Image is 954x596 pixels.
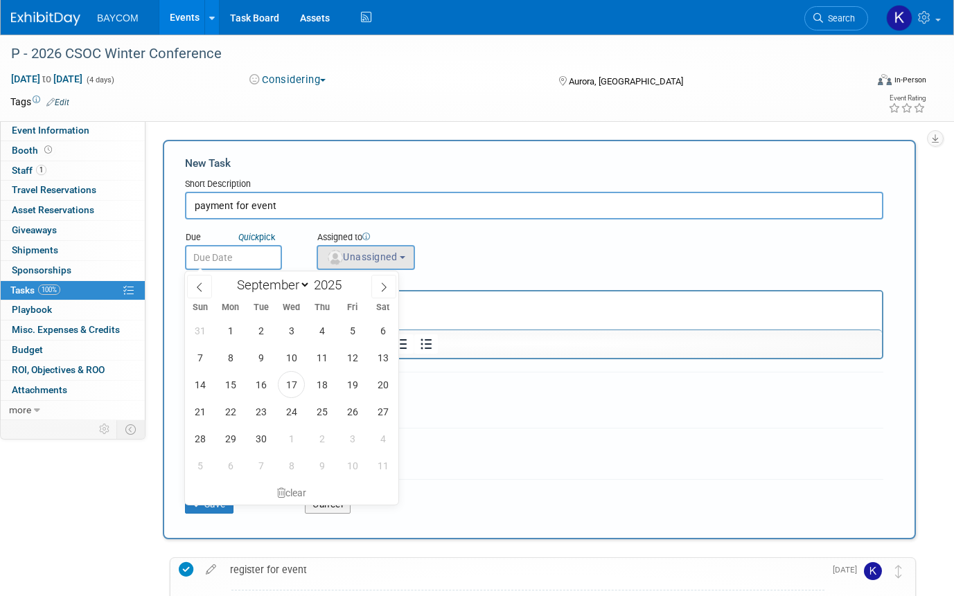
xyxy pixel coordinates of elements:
[1,241,145,260] a: Shipments
[223,558,824,581] div: register for event
[369,398,396,425] span: September 27, 2025
[369,371,396,398] span: September 20, 2025
[308,344,335,371] span: September 11, 2025
[40,73,53,84] span: to
[42,145,55,155] span: Booth not reserved yet
[1,161,145,181] a: Staff1
[231,276,310,294] select: Month
[36,165,46,175] span: 1
[38,285,60,295] span: 100%
[186,425,213,452] span: September 28, 2025
[185,270,883,290] div: Details
[1,121,145,141] a: Event Information
[368,303,398,312] span: Sat
[1,201,145,220] a: Asset Reservations
[12,224,57,235] span: Giveaways
[1,141,145,161] a: Booth
[1,181,145,200] a: Travel Reservations
[238,232,259,242] i: Quick
[185,303,215,312] span: Sun
[185,481,398,505] div: clear
[369,317,396,344] span: September 6, 2025
[390,334,414,354] button: Numbered list
[46,98,69,107] a: Edit
[894,75,926,85] div: In-Person
[878,74,892,85] img: Format-Inperson.png
[10,285,60,296] span: Tasks
[308,398,335,425] span: September 25, 2025
[804,6,868,30] a: Search
[1,361,145,380] a: ROI, Objectives & ROO
[1,401,145,420] a: more
[246,303,276,312] span: Tue
[888,95,926,102] div: Event Rating
[278,425,305,452] span: October 1, 2025
[307,303,337,312] span: Thu
[339,344,366,371] span: September 12, 2025
[12,184,96,195] span: Travel Reservations
[339,317,366,344] span: September 5, 2025
[326,251,397,262] span: Unassigned
[886,5,912,31] img: Kayla Novak
[185,156,883,171] div: New Task
[247,398,274,425] span: September 23, 2025
[369,452,396,479] span: October 11, 2025
[245,73,331,87] button: Considering
[12,204,94,215] span: Asset Reservations
[186,371,213,398] span: September 14, 2025
[186,317,213,344] span: August 31, 2025
[369,425,396,452] span: October 4, 2025
[185,192,883,219] input: Name of task or a short description
[247,425,274,452] span: September 30, 2025
[247,317,274,344] span: September 2, 2025
[337,303,368,312] span: Fri
[276,303,307,312] span: Wed
[247,371,274,398] span: September 16, 2025
[569,76,683,87] span: Aurora, [GEOGRAPHIC_DATA]
[12,384,67,395] span: Attachments
[217,425,244,452] span: September 29, 2025
[12,324,120,335] span: Misc. Expenses & Credits
[85,75,114,84] span: (4 days)
[10,95,69,109] td: Tags
[247,344,274,371] span: September 9, 2025
[12,145,55,156] span: Booth
[339,452,366,479] span: October 10, 2025
[12,304,52,315] span: Playbook
[1,341,145,360] a: Budget
[317,245,415,270] button: Unassigned
[236,231,278,243] a: Quickpick
[12,364,105,375] span: ROI, Objectives & ROO
[199,563,223,576] a: edit
[339,425,366,452] span: October 3, 2025
[310,277,352,293] input: Year
[217,452,244,479] span: October 6, 2025
[278,452,305,479] span: October 8, 2025
[1,300,145,320] a: Playbook
[308,317,335,344] span: September 4, 2025
[864,562,882,580] img: Kayla Novak
[12,264,71,276] span: Sponsorships
[339,371,366,398] span: September 19, 2025
[278,371,305,398] span: September 17, 2025
[1,221,145,240] a: Giveaways
[217,344,244,371] span: September 8, 2025
[186,452,213,479] span: October 5, 2025
[339,398,366,425] span: September 26, 2025
[278,398,305,425] span: September 24, 2025
[791,72,926,93] div: Event Format
[9,404,31,415] span: more
[117,420,145,438] td: Toggle Event Tabs
[10,73,83,85] span: [DATE] [DATE]
[1,281,145,300] a: Tasks100%
[278,317,305,344] span: September 3, 2025
[247,452,274,479] span: October 7, 2025
[97,12,139,24] span: BAYCOM
[895,565,902,578] i: Move task
[185,434,883,449] div: Tag Contributors
[308,452,335,479] span: October 9, 2025
[185,231,296,245] div: Due
[186,344,213,371] span: September 7, 2025
[215,303,246,312] span: Mon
